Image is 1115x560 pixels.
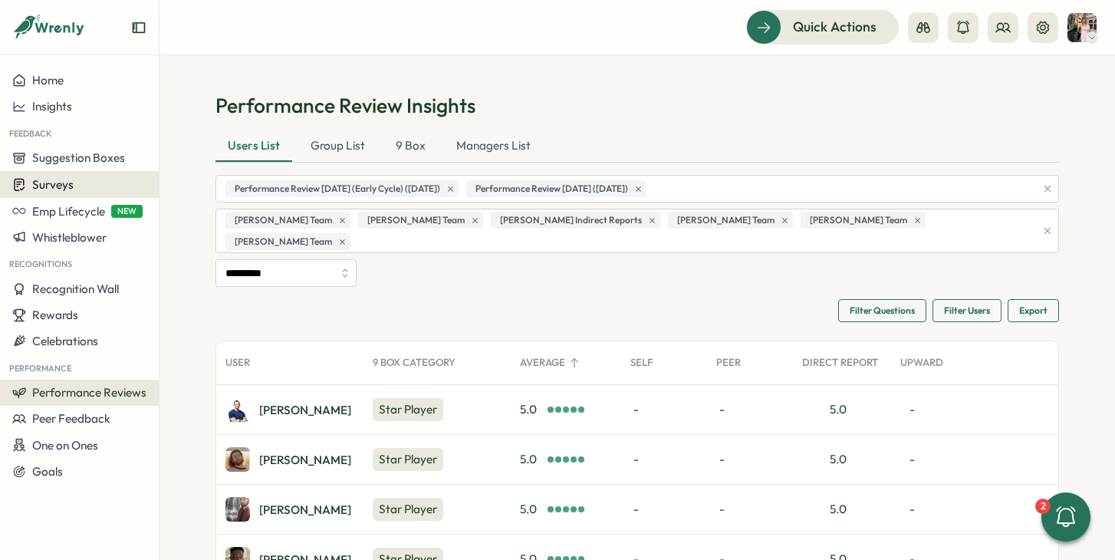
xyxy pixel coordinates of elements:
[830,451,847,468] div: 5.0
[373,398,443,421] div: Star Player
[707,485,793,534] div: -
[932,299,1002,322] button: Filter Users
[810,213,907,228] span: [PERSON_NAME] Team
[621,385,707,434] div: -
[475,182,628,196] span: Performance Review [DATE] ([DATE])
[225,397,351,422] a: James Nock[PERSON_NAME]
[1008,299,1059,322] button: Export
[1041,492,1090,542] button: 2
[830,401,847,418] div: 5.0
[259,504,351,516] div: [PERSON_NAME]
[32,438,98,453] span: One on Ones
[746,10,899,44] button: Quick Actions
[707,435,793,484] div: -
[677,213,775,228] span: [PERSON_NAME] Team
[225,497,351,522] a: Craig Broughton[PERSON_NAME]
[215,131,292,162] div: Users List
[32,204,105,219] span: Emp Lifecycle
[793,17,877,37] span: Quick Actions
[215,92,1059,119] h1: Performance Review Insights
[225,447,351,472] a: Layton Burchell[PERSON_NAME]
[32,230,107,245] span: Whistleblower
[235,235,332,249] span: [PERSON_NAME] Team
[511,348,621,378] div: Average
[383,131,438,162] div: 9 Box
[235,182,440,196] span: Performance Review [DATE] (Early Cycle) ([DATE])
[367,213,465,228] span: [PERSON_NAME] Team
[225,447,250,472] img: Layton Burchell
[373,498,443,521] div: Star Player
[891,435,977,484] div: -
[111,205,143,218] span: NEW
[891,485,977,534] div: -
[1035,499,1051,514] div: 2
[32,385,146,400] span: Performance Reviews
[707,348,793,378] div: Peer
[520,501,544,518] span: 5.0
[520,451,544,468] span: 5.0
[520,401,544,418] span: 5.0
[444,131,543,162] div: Managers List
[259,404,351,416] div: [PERSON_NAME]
[363,348,511,378] div: 9 Box Category
[32,282,119,296] span: Recognition Wall
[298,131,377,162] div: Group List
[259,454,351,466] div: [PERSON_NAME]
[32,73,64,87] span: Home
[32,308,78,322] span: Rewards
[32,177,74,192] span: Surveys
[830,501,847,518] div: 5.0
[32,411,110,426] span: Peer Feedback
[32,150,125,165] span: Suggestion Boxes
[32,99,72,114] span: Insights
[32,464,63,479] span: Goals
[621,348,707,378] div: Self
[131,20,146,35] button: Expand sidebar
[235,213,332,228] span: [PERSON_NAME] Team
[500,213,642,228] span: [PERSON_NAME] Indirect Reports
[944,300,990,321] span: Filter Users
[373,448,443,471] div: Star Player
[850,300,915,321] span: Filter Questions
[891,385,977,434] div: -
[621,435,707,484] div: -
[216,348,363,378] div: User
[1067,13,1097,42] img: Hannah Saunders
[32,334,98,348] span: Celebrations
[621,485,707,534] div: -
[225,397,250,422] img: James Nock
[838,299,926,322] button: Filter Questions
[891,348,982,378] div: Upward
[225,497,250,522] img: Craig Broughton
[1019,300,1048,321] span: Export
[707,385,793,434] div: -
[793,348,891,378] div: Direct Report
